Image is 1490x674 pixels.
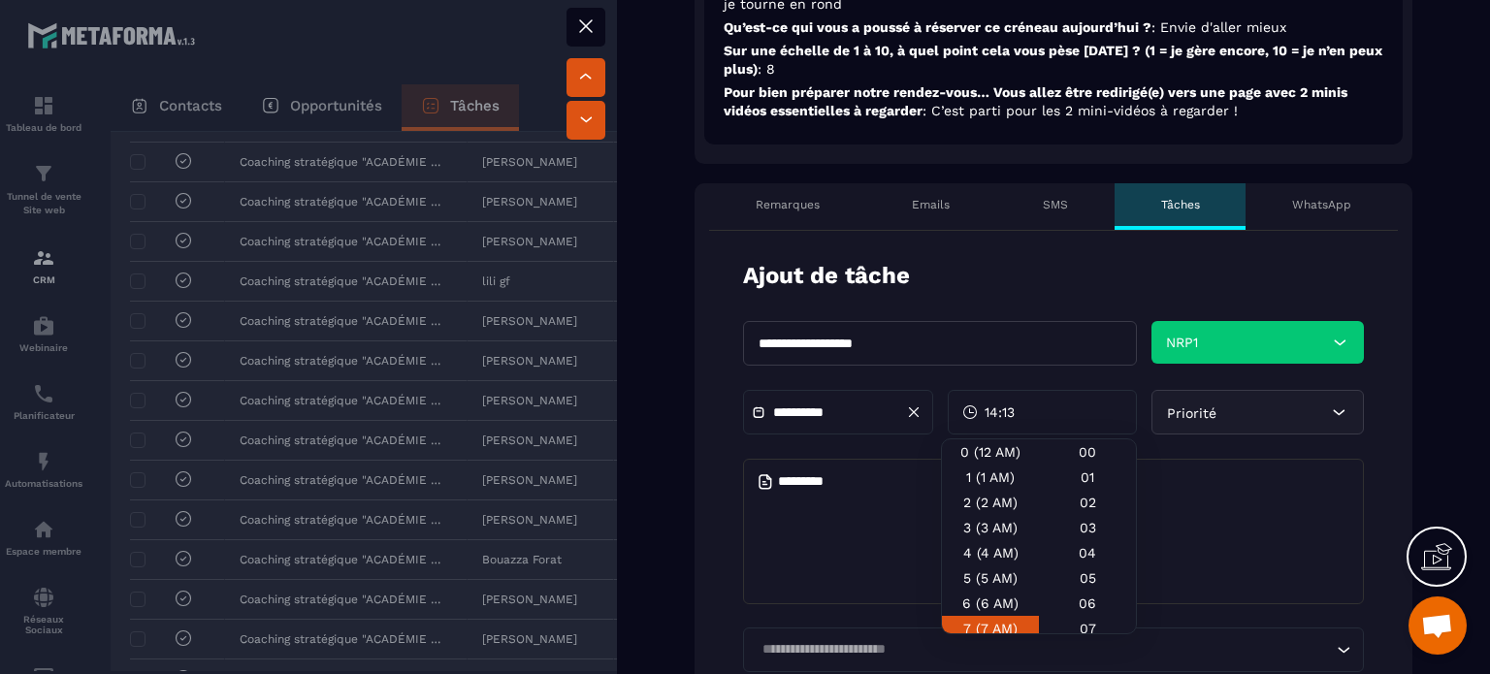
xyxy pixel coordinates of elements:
[942,591,1039,616] div: 6 (6 AM)
[1409,596,1467,655] div: Ouvrir le chat
[923,103,1238,118] span: : C’est parti pour les 2 mini-vidéos à regarder !
[1039,515,1136,540] div: 03
[942,465,1039,490] div: 1 (1 AM)
[758,61,775,77] span: : 8
[1167,405,1216,421] span: Priorité
[942,439,1039,465] div: 0 (12 AM)
[942,515,1039,540] div: 3 (3 AM)
[743,260,910,292] p: Ajout de tâche
[1043,197,1068,212] p: SMS
[942,540,1039,565] div: 4 (4 AM)
[743,627,1364,672] div: Search for option
[756,639,1332,660] input: Search for option
[724,18,1383,37] p: Qu’est-ce qui vous a poussé à réserver ce créneau aujourd’hui ?
[1039,490,1136,515] div: 02
[942,565,1039,591] div: 5 (5 AM)
[724,42,1383,79] p: Sur une échelle de 1 à 10, à quel point cela vous pèse [DATE] ? (1 = je gère encore, 10 = je n’en...
[942,616,1039,641] div: 7 (7 AM)
[1151,19,1286,35] span: : Envie d'aller mieux
[1039,465,1136,490] div: 01
[724,83,1383,120] p: Pour bien préparer notre rendez-vous… Vous allez être redirigé(e) vers une page avec 2 minis vidé...
[1039,591,1136,616] div: 06
[1039,565,1136,591] div: 05
[1039,439,1136,465] div: 00
[1039,540,1136,565] div: 04
[1039,616,1136,641] div: 07
[942,490,1039,515] div: 2 (2 AM)
[1292,197,1351,212] p: WhatsApp
[1161,197,1200,212] p: Tâches
[1166,335,1198,350] span: NRP1
[985,402,1015,422] span: 14:13
[912,197,950,212] p: Emails
[756,197,820,212] p: Remarques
